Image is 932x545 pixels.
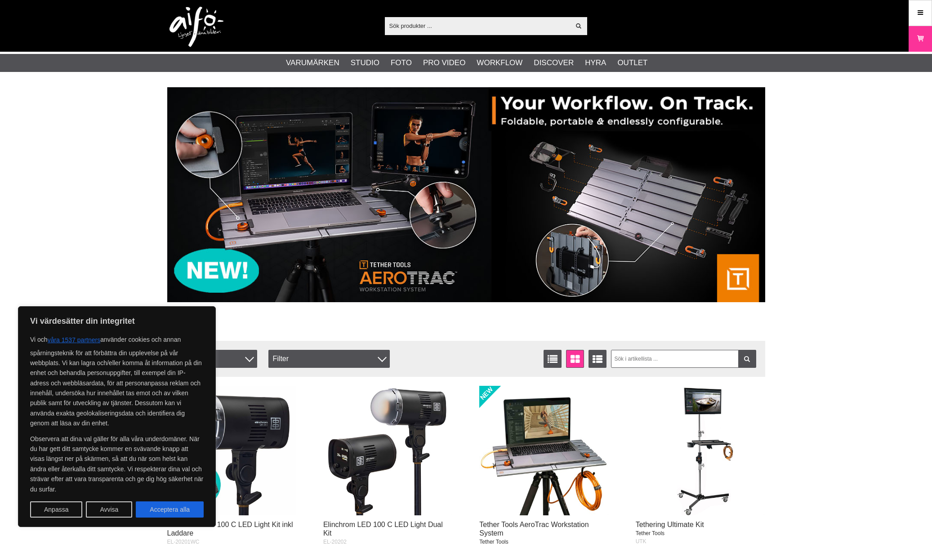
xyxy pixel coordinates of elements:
span: Tether Tools [636,530,664,536]
a: Outlet [617,57,647,69]
a: Hyra [585,57,606,69]
input: Sök produkter ... [385,19,571,32]
a: Fönstervisning [566,350,584,368]
img: logo.png [169,7,223,47]
span: EL-20201WC [167,539,200,545]
a: Utökad listvisning [589,350,606,368]
a: Studio [351,57,379,69]
span: UTK [636,538,647,545]
a: Filtrera [738,350,756,368]
input: Sök i artikellista ... [611,350,756,368]
p: Observera att dina val gäller för alla våra underdomäner. När du har gett ditt samtycke kommer en... [30,434,204,494]
p: Vi värdesätter din integritet [30,316,204,326]
img: Annons:007 banner-header-aerotrac-1390x500.jpg [167,87,765,302]
a: Foto [391,57,412,69]
a: Workflow [477,57,522,69]
img: Elinchrom LED 100 C LED Light Dual Kit [323,386,453,515]
img: Tethering Ultimate Kit [636,386,765,515]
a: Pro Video [423,57,465,69]
a: Elinchrom LED 100 C LED Light Dual Kit [323,521,443,537]
button: Anpassa [30,501,82,518]
span: Tether Tools [479,539,508,545]
div: Filter [268,350,390,368]
button: Acceptera alla [136,501,204,518]
a: Varumärken [286,57,339,69]
img: Tether Tools AeroTrac Workstation System [479,386,609,515]
span: EL-20202 [323,539,347,545]
p: Vi och använder cookies och annan spårningsteknik för att förbättra din upplevelse på vår webbpla... [30,332,204,429]
a: Elinchrom LED 100 C LED Light Kit inkl Laddare [167,521,293,537]
a: Tether Tools AeroTrac Workstation System [479,521,589,537]
span: Sortera [176,350,257,368]
div: Vi värdesätter din integritet [18,306,216,527]
button: Avvisa [86,501,132,518]
a: Tethering Ultimate Kit [636,521,704,528]
a: Discover [534,57,574,69]
img: Elinchrom LED 100 C LED Light Kit inkl Laddare [167,386,297,515]
button: våra 1537 partners [48,332,101,348]
a: Listvisning [544,350,562,368]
